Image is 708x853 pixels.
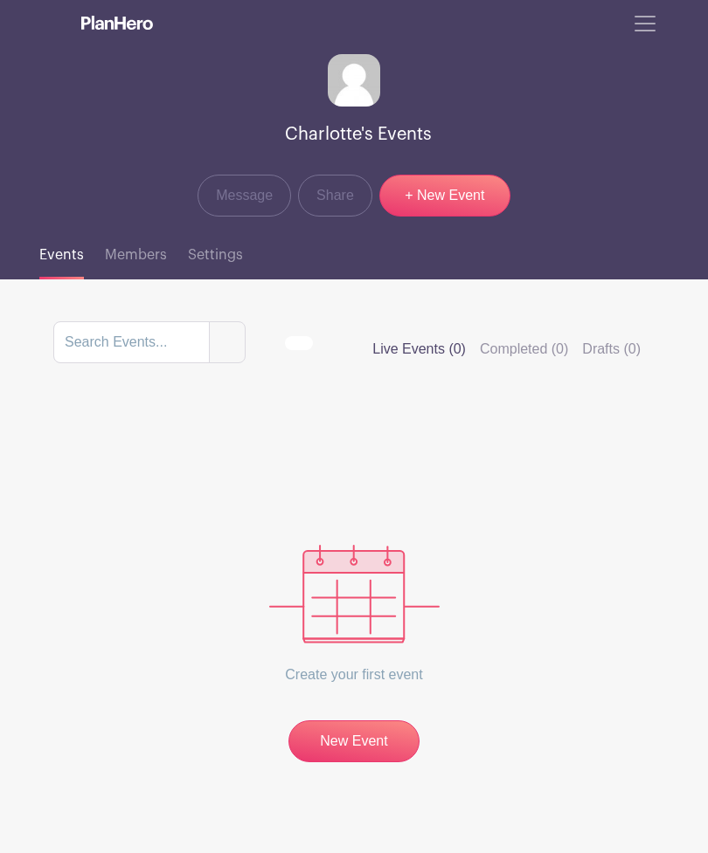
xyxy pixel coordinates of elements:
[288,720,420,762] a: New Event
[216,185,273,206] span: Message
[328,54,380,107] img: default-ce2991bfa6775e67f084385cd625a349d9dcbb7a52a09fb2fda1e96e2d18dcdb.png
[285,336,372,350] div: order and view
[39,230,84,279] a: Events
[285,120,432,149] span: Charlotte's Events
[379,175,510,217] a: + New Event
[53,321,210,363] input: Search Events...
[188,248,243,262] span: Settings
[105,230,167,279] a: Members
[582,339,641,360] label: Drafts (0)
[269,643,440,706] p: Create your first event
[298,175,372,217] a: Share
[39,248,84,262] span: Events
[372,339,655,360] div: filters
[372,339,466,360] label: Live Events (0)
[316,185,354,206] span: Share
[480,339,568,360] label: Completed (0)
[269,545,440,643] img: events_empty-56550af544ae17c43cc50f3ebafa394433d06d5f1891c01edc4b5d1d59cfda54.svg
[81,16,153,30] img: logo_white-6c42ec7e38ccf1d336a20a19083b03d10ae64f83f12c07503d8b9e83406b4c7d.svg
[105,248,167,262] span: Members
[188,230,243,279] a: Settings
[621,7,669,40] button: Toggle navigation
[198,175,291,217] a: Message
